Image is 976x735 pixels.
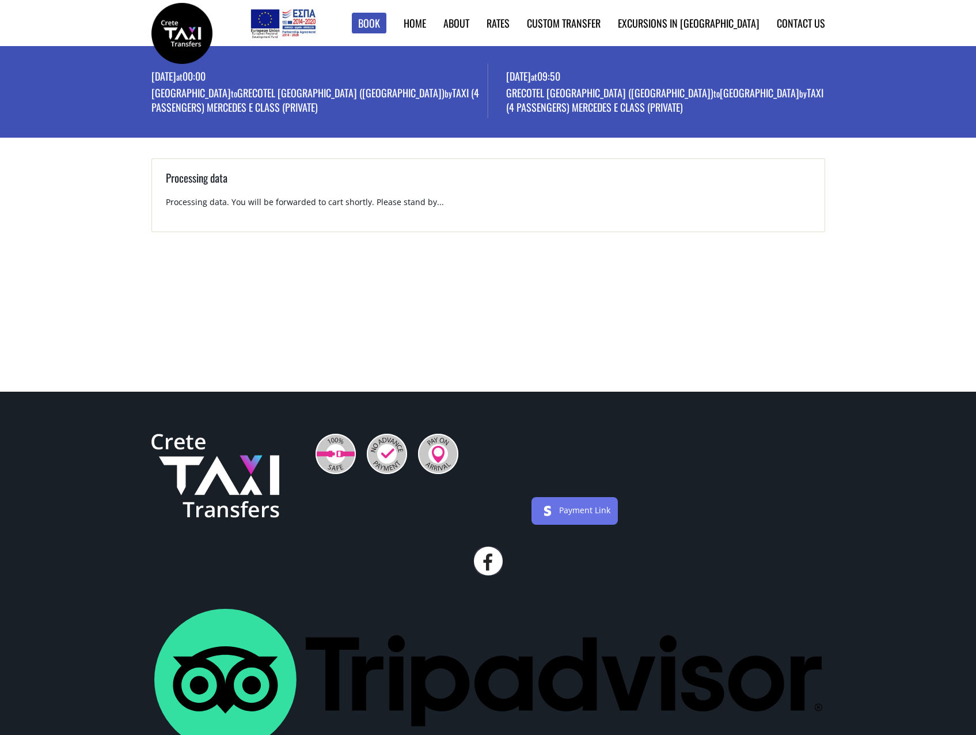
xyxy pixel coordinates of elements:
p: Grecotel [GEOGRAPHIC_DATA] ([GEOGRAPHIC_DATA]) [GEOGRAPHIC_DATA] Taxi (4 passengers) Mercedes E C... [506,86,825,117]
a: Payment Link [559,505,610,516]
a: Book [352,13,386,34]
img: e-bannersEUERDF180X90.jpg [249,6,317,40]
img: Crete Taxi Transfers [151,434,279,518]
img: stripe [538,502,557,520]
a: Contact us [777,16,825,31]
a: Crete Taxi Transfers | Booking page | Crete Taxi Transfers [151,26,212,38]
small: to [231,87,237,100]
img: 100% Safe [316,434,356,474]
a: Rates [487,16,510,31]
a: Custom Transfer [527,16,601,31]
small: at [176,70,183,83]
h3: Processing data [166,170,811,197]
p: [DATE] 09:50 [506,69,825,86]
p: [GEOGRAPHIC_DATA] Grecotel [GEOGRAPHIC_DATA] ([GEOGRAPHIC_DATA]) Taxi (4 passengers) Mercedes E C... [151,86,488,117]
p: [DATE] 00:00 [151,69,488,86]
img: Crete Taxi Transfers | Booking page | Crete Taxi Transfers [151,3,212,64]
small: by [799,87,807,100]
a: Home [404,16,426,31]
img: No Advance Payment [367,434,407,474]
a: About [443,16,469,31]
small: to [713,87,720,100]
a: facebook [474,547,503,575]
a: Excursions in [GEOGRAPHIC_DATA] [618,16,759,31]
p: Processing data. You will be forwarded to cart shortly. Please stand by... [166,196,811,218]
small: by [445,87,452,100]
small: at [531,70,537,83]
img: Pay On Arrival [418,434,458,474]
